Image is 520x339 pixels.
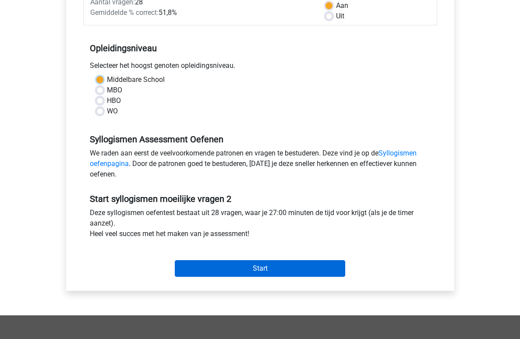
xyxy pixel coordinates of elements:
div: We raden aan eerst de veelvoorkomende patronen en vragen te bestuderen. Deze vind je op de . Door... [83,148,437,183]
h5: Syllogismen Assessment Oefenen [90,134,431,145]
label: HBO [107,95,121,106]
span: Gemiddelde % correct: [90,8,159,17]
label: WO [107,106,118,117]
div: Selecteer het hoogst genoten opleidingsniveau. [83,60,437,74]
input: Start [175,260,345,277]
label: MBO [107,85,122,95]
label: Middelbare School [107,74,165,85]
h5: Start syllogismen moeilijke vragen 2 [90,194,431,204]
label: Uit [336,11,344,21]
div: Deze syllogismen oefentest bestaat uit 28 vragen, waar je 27:00 minuten de tijd voor krijgt (als ... [83,208,437,243]
div: 51,8% [84,7,319,18]
label: Aan [336,0,348,11]
h5: Opleidingsniveau [90,39,431,57]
